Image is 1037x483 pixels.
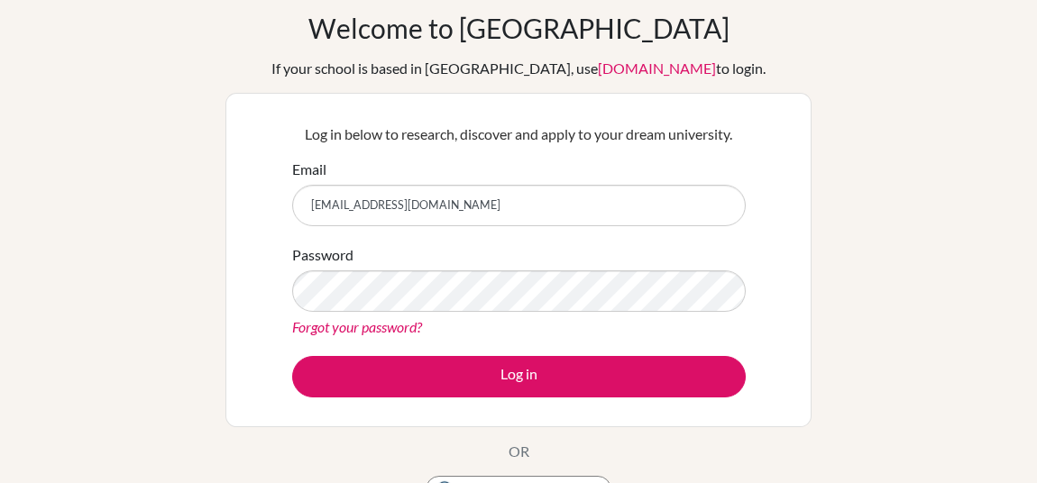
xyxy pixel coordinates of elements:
[308,12,730,44] h1: Welcome to [GEOGRAPHIC_DATA]
[271,58,766,79] div: If your school is based in [GEOGRAPHIC_DATA], use to login.
[292,159,326,180] label: Email
[598,59,716,77] a: [DOMAIN_NAME]
[292,244,353,266] label: Password
[292,318,422,335] a: Forgot your password?
[292,123,746,145] p: Log in below to research, discover and apply to your dream university.
[292,356,746,397] button: Log in
[509,441,529,462] p: OR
